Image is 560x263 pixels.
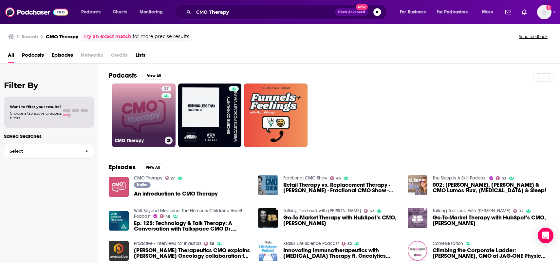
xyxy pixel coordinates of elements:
[433,215,549,226] a: Go-To-Market Therapy with HubSpot’s CMO, Kipp Bodnar
[77,7,109,17] button: open menu
[537,5,551,19] img: User Profile
[134,208,244,219] a: Well Beyond Medicine: The Nemours Children's Health Podcast
[258,241,278,261] img: Innovating Immunotherapeutics with Oncolytic Virus Therapy ft. Oncolytics Biotech’s CMO Dr. Thoma...
[109,241,129,261] a: Lisata Therapeutics CMO explains Haystack Oncology collaboration for pancreatic cancer therapy
[283,208,361,214] a: Talking Too Loud with Chris Savage
[482,8,493,17] span: More
[142,72,166,80] button: View All
[133,33,189,40] span: for more precise results
[283,248,400,259] a: Innovating Immunotherapeutics with Oncolytic Virus Therapy ft. Oncolytics Biotech’s CMO Dr. Thoma...
[330,176,341,180] a: 43
[258,208,278,228] a: Go-To-Market Therapy with HubSpot’s CMO, Kipp Bodnar
[134,191,218,197] a: An introduction to CMO Therapy
[433,182,549,193] span: 002: [PERSON_NAME], [PERSON_NAME] & CMO Lumos Flux, [MEDICAL_DATA] & Sleep!
[8,50,14,63] a: All
[109,163,164,171] a: EpisodesView All
[140,8,163,17] span: Monitoring
[538,228,553,243] div: Open Intercom Messenger
[283,248,400,259] span: Innovating Immunotherapeutics with [MEDICAL_DATA] Therapy ft. Oncolytics Biotech’s CMO [PERSON_NAME]
[112,84,176,147] a: 27CMO Therapy
[519,210,523,213] span: 32
[370,210,374,213] span: 32
[4,81,94,90] h2: Filter By
[433,215,549,226] span: Go-To-Market Therapy with HubSpot’s CMO, [PERSON_NAME]
[283,215,400,226] a: Go-To-Market Therapy with HubSpot’s CMO, Kipp Bodnar
[283,241,339,246] a: Xtalks Life Science Podcast
[408,241,428,261] a: Climbing the Corporate Ladder: Kayla George, CMO at JAG-ONE Physical Therapy
[22,33,38,40] h3: Search
[134,220,251,232] a: Ep. 125: Technology & Talk Therapy: A Conversation with Talkspace CMO Dr. Nikole Benders-Hadi
[400,8,426,17] span: For Business
[4,149,80,153] span: Select
[141,163,164,171] button: View All
[477,7,501,17] button: open menu
[134,248,251,259] span: [PERSON_NAME] Therapeutics CMO explains [PERSON_NAME] Oncology collaboration for [MEDICAL_DATA] t...
[134,248,251,259] a: Lisata Therapeutics CMO explains Haystack Oncology collaboration for pancreatic cancer therapy
[109,71,137,80] h2: Podcasts
[204,242,215,246] a: 38
[338,10,365,14] span: Open Advanced
[10,104,62,109] span: Want to filter your results?
[52,50,73,63] a: Episodes
[513,209,523,213] a: 32
[537,5,551,19] span: Logged in as saraatspark
[437,8,468,17] span: For Podcasters
[194,7,335,17] input: Search podcasts, credits, & more...
[84,33,131,40] a: Try an exact match
[135,7,171,17] button: open menu
[137,183,148,187] span: Trailer
[433,182,549,193] a: 002: Dr. Jamie Zeitzer, Stanford U. & CMO Lumos Flux, Light Therapy & Sleep!
[342,242,352,246] a: 52
[258,175,278,195] img: Retail Therapy vs. Replacement Therapy - Casey Stanton - Fractional CMO Show - Episode #027
[161,86,171,91] a: 27
[160,214,171,218] a: 48
[283,175,327,181] a: Fractional CMO Show
[109,71,166,80] a: PodcastsView All
[81,8,101,17] span: Podcasts
[336,177,341,180] span: 43
[22,50,44,63] a: Podcasts
[517,34,550,39] button: Send feedback
[109,163,136,171] h2: Episodes
[503,7,514,18] a: Show notifications dropdown
[210,242,214,245] span: 38
[537,5,551,19] button: Show profile menu
[335,8,368,16] button: Open AdvancedNew
[546,5,551,10] svg: Add a profile image
[10,111,62,120] span: Choose a tab above to access filters.
[433,248,549,259] span: Climbing the Corporate Ladder: [PERSON_NAME], CMO at JAG-ONE Physical Therapy
[283,182,400,193] a: Retail Therapy vs. Replacement Therapy - Casey Stanton - Fractional CMO Show - Episode #027
[502,177,506,180] span: 53
[408,208,428,228] img: Go-To-Market Therapy with HubSpot’s CMO, Kipp Bodnar
[347,242,352,245] span: 52
[171,177,175,180] span: 27
[5,6,68,18] img: Podchaser - Follow, Share and Rate Podcasts
[283,215,400,226] span: Go-To-Market Therapy with HubSpot’s CMO, [PERSON_NAME]
[182,5,393,20] div: Search podcasts, credits, & more...
[108,7,131,17] a: Charts
[433,175,487,181] a: The Sleep Is A Skill Podcast
[433,241,463,246] a: ConvHERsation
[4,133,94,139] p: Saved Searches
[408,175,428,195] img: 002: Dr. Jamie Zeitzer, Stanford U. & CMO Lumos Flux, Light Therapy & Sleep!
[134,241,201,246] a: Proactive - Interviews for investors
[283,182,400,193] span: Retail Therapy vs. Replacement Therapy - [PERSON_NAME] - Fractional CMO Show - Episode #027
[46,33,78,40] h3: CMO Therapy
[395,7,434,17] button: open menu
[433,208,511,214] a: Talking Too Loud with Chris Savage
[364,209,374,213] a: 32
[519,7,529,18] a: Show notifications dropdown
[109,211,129,231] img: Ep. 125: Technology & Talk Therapy: A Conversation with Talkspace CMO Dr. Nikole Benders-Hadi
[111,50,128,63] span: Credits
[4,144,94,159] button: Select
[109,177,129,197] a: An introduction to CMO Therapy
[165,215,170,218] span: 48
